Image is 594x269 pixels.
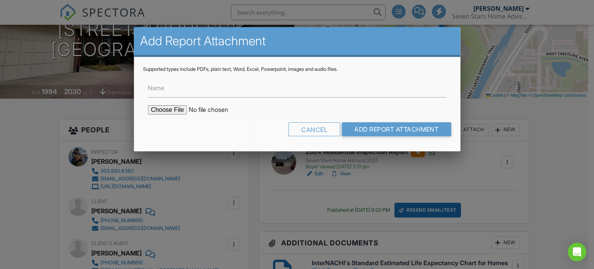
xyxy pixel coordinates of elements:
div: Cancel [288,122,340,136]
input: Add Report Attachment [342,122,451,136]
label: Name [148,84,164,92]
h2: Add Report Attachment [140,33,454,49]
div: Open Intercom Messenger [568,243,586,261]
div: Supported types include PDFs, plain text, Word, Excel, Powerpoint, images and audio files. [143,66,451,72]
